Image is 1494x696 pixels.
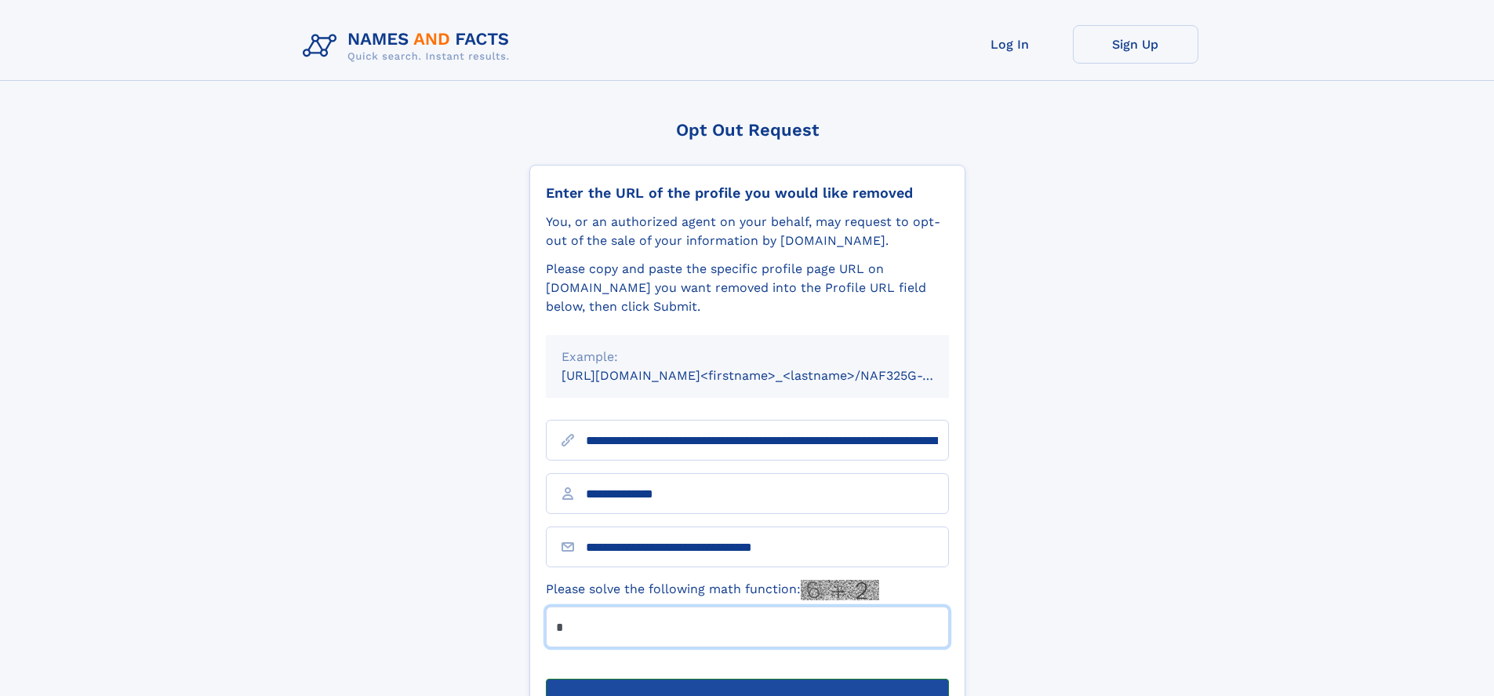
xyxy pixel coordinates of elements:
[546,213,949,250] div: You, or an authorized agent on your behalf, may request to opt-out of the sale of your informatio...
[546,184,949,202] div: Enter the URL of the profile you would like removed
[529,120,965,140] div: Opt Out Request
[546,260,949,316] div: Please copy and paste the specific profile page URL on [DOMAIN_NAME] you want removed into the Pr...
[296,25,522,67] img: Logo Names and Facts
[1073,25,1198,64] a: Sign Up
[947,25,1073,64] a: Log In
[562,368,979,383] small: [URL][DOMAIN_NAME]<firstname>_<lastname>/NAF325G-xxxxxxxx
[546,580,879,600] label: Please solve the following math function:
[562,348,933,366] div: Example:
